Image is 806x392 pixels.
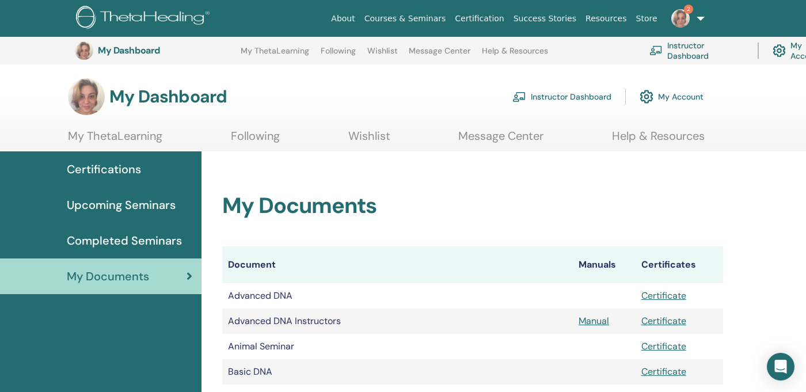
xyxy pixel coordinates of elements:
[222,246,573,283] th: Document
[348,129,390,151] a: Wishlist
[512,84,611,109] a: Instructor Dashboard
[222,309,573,334] td: Advanced DNA Instructors
[75,41,93,60] img: default.jpg
[98,45,213,56] h3: My Dashboard
[367,46,398,64] a: Wishlist
[509,8,581,29] a: Success Stories
[640,87,653,106] img: cog.svg
[641,315,686,327] a: Certificate
[67,268,149,285] span: My Documents
[360,8,451,29] a: Courses & Seminars
[222,359,573,385] td: Basic DNA
[632,8,662,29] a: Store
[68,129,162,151] a: My ThetaLearning
[76,6,214,32] img: logo.png
[321,46,356,64] a: Following
[222,193,723,219] h2: My Documents
[641,340,686,352] a: Certificate
[773,41,786,60] img: cog.svg
[482,46,548,64] a: Help & Resources
[109,86,227,107] h3: My Dashboard
[231,129,280,151] a: Following
[409,46,470,64] a: Message Center
[767,353,794,380] div: Open Intercom Messenger
[671,9,690,28] img: default.jpg
[512,92,526,102] img: chalkboard-teacher.svg
[222,283,573,309] td: Advanced DNA
[67,232,182,249] span: Completed Seminars
[222,334,573,359] td: Animal Seminar
[636,246,723,283] th: Certificates
[641,366,686,378] a: Certificate
[67,161,141,178] span: Certifications
[581,8,632,29] a: Resources
[458,129,543,151] a: Message Center
[612,129,705,151] a: Help & Resources
[450,8,508,29] a: Certification
[573,246,636,283] th: Manuals
[241,46,309,64] a: My ThetaLearning
[68,78,105,115] img: default.jpg
[684,5,693,14] span: 2
[67,196,176,214] span: Upcoming Seminars
[641,290,686,302] a: Certificate
[579,315,609,327] a: Manual
[649,45,663,55] img: chalkboard-teacher.svg
[649,38,744,63] a: Instructor Dashboard
[326,8,359,29] a: About
[640,84,704,109] a: My Account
